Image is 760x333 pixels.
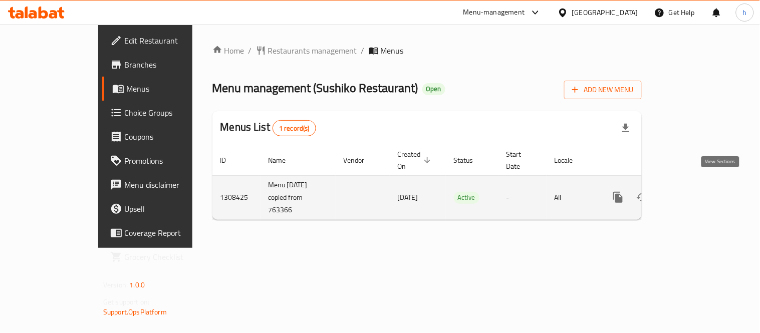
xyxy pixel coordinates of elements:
span: Menus [381,45,404,57]
th: Actions [598,145,710,176]
span: Menu management ( Sushiko Restaurant ) [212,77,418,99]
div: Menu-management [463,7,525,19]
span: Version: [103,278,128,291]
span: Start Date [506,148,535,172]
a: Grocery Checklist [102,245,225,269]
span: Name [269,154,299,166]
span: Get support on: [103,295,149,308]
span: Choice Groups [124,107,217,119]
a: Coupons [102,125,225,149]
span: Active [454,192,479,203]
a: Support.OpsPlatform [103,305,167,318]
div: [GEOGRAPHIC_DATA] [572,7,638,18]
td: 1308425 [212,175,261,219]
td: All [547,175,598,219]
span: Locale [555,154,586,166]
span: Menus [126,83,217,95]
span: 1 record(s) [273,124,316,133]
a: Home [212,45,244,57]
button: Add New Menu [564,81,642,99]
a: Menu disclaimer [102,173,225,197]
li: / [248,45,252,57]
span: Grocery Checklist [124,251,217,263]
h2: Menus List [220,120,316,136]
span: Open [422,85,445,93]
li: / [361,45,365,57]
div: Export file [614,116,638,140]
a: Edit Restaurant [102,29,225,53]
span: Menu disclaimer [124,179,217,191]
a: Coverage Report [102,221,225,245]
span: Created On [398,148,434,172]
div: Active [454,192,479,204]
span: Add New Menu [572,84,634,96]
span: Coverage Report [124,227,217,239]
button: more [606,185,630,209]
a: Promotions [102,149,225,173]
a: Upsell [102,197,225,221]
a: Menus [102,77,225,101]
span: Promotions [124,155,217,167]
span: Upsell [124,203,217,215]
span: Coupons [124,131,217,143]
span: [DATE] [398,191,418,204]
a: Choice Groups [102,101,225,125]
div: Open [422,83,445,95]
span: ID [220,154,239,166]
span: Status [454,154,486,166]
td: - [498,175,547,219]
a: Restaurants management [256,45,357,57]
span: Restaurants management [268,45,357,57]
div: Total records count [273,120,316,136]
nav: breadcrumb [212,45,642,57]
span: 1.0.0 [129,278,145,291]
span: Vendor [344,154,378,166]
span: Branches [124,59,217,71]
span: h [743,7,747,18]
td: Menu [DATE] copied from 763366 [261,175,336,219]
span: Edit Restaurant [124,35,217,47]
a: Branches [102,53,225,77]
table: enhanced table [212,145,710,220]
